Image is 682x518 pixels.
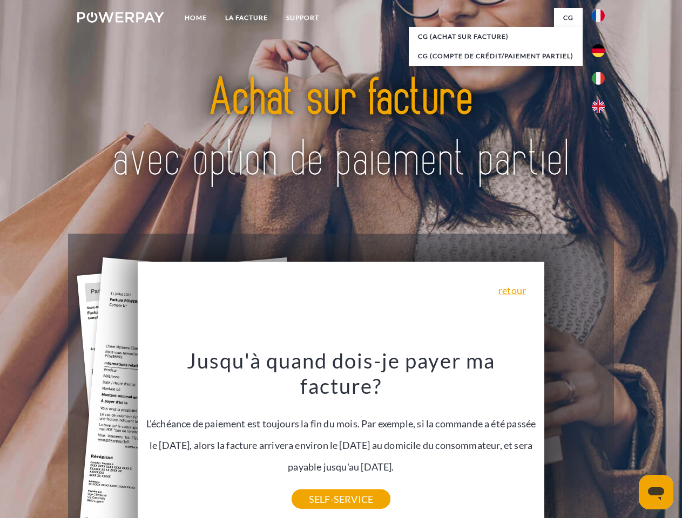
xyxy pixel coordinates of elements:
[592,9,605,22] img: fr
[498,285,526,295] a: retour
[175,8,216,28] a: Home
[592,72,605,85] img: it
[144,347,538,499] div: L'échéance de paiement est toujours la fin du mois. Par exemple, si la commande a été passée le [...
[409,27,583,46] a: CG (achat sur facture)
[639,475,673,509] iframe: Bouton de lancement de la fenêtre de messagerie
[216,8,277,28] a: LA FACTURE
[409,46,583,66] a: CG (Compte de crédit/paiement partiel)
[592,100,605,113] img: en
[144,347,538,399] h3: Jusqu'à quand dois-je payer ma facture?
[592,44,605,57] img: de
[77,12,164,23] img: logo-powerpay-white.svg
[103,52,579,207] img: title-powerpay_fr.svg
[554,8,583,28] a: CG
[277,8,328,28] a: Support
[292,489,390,509] a: SELF-SERVICE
